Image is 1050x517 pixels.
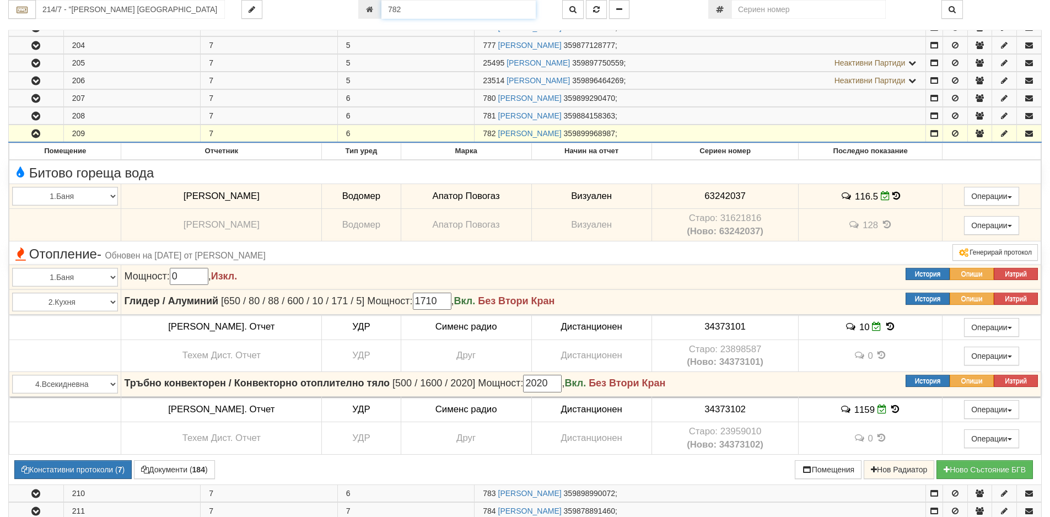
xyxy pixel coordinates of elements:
b: Вкл. [564,378,586,389]
span: 34373101 [704,321,746,332]
a: [PERSON_NAME] [507,76,570,85]
span: История на показанията [875,350,887,360]
td: Друг [401,340,531,372]
td: ; [475,55,926,72]
span: Обновен на [DATE] от [PERSON_NAME] [105,251,266,260]
span: Техем Дист. Отчет [182,350,261,360]
th: Сериен номер [651,143,799,160]
span: 7 [346,507,351,515]
button: Констативни протоколи (7) [14,460,132,479]
b: (Ново: 34373101) [687,357,763,367]
td: 7 [201,72,338,89]
span: Партида № [483,111,496,120]
th: Отчетник [121,143,322,160]
td: Водомер [322,209,401,241]
span: Мощност: , [124,271,237,282]
button: Новo Състояние БГВ [936,460,1033,479]
td: Апатор Повогаз [401,184,531,209]
button: История [906,375,950,387]
button: Документи (184) [134,460,215,479]
span: История на забележките [848,219,863,230]
b: (Ново: 34373102) [687,439,763,450]
span: [500 / 1600 / 2020] [392,378,475,389]
td: ; [475,107,926,125]
button: История [906,293,950,305]
td: 209 [63,125,201,143]
span: 116.5 [855,191,878,201]
td: УДР [322,314,401,340]
span: Партида № [483,489,496,498]
span: 359884158363 [564,111,615,120]
span: Партида № [483,76,504,85]
span: 359899968987 [564,129,615,138]
span: 6 [346,111,351,120]
a: [PERSON_NAME] [498,94,562,103]
td: Дистанционен [531,397,651,422]
td: ; [475,125,926,143]
span: История на показанията [884,321,896,332]
td: Водомер [322,184,401,209]
td: ; [475,485,926,502]
span: 0 [868,433,873,444]
td: 7 [201,107,338,125]
span: 6 [346,94,351,103]
span: [650 / 80 / 88 / 600 / 10 / 171 / 5] [221,295,364,306]
td: УДР [322,397,401,422]
button: Изтрий [994,375,1038,387]
td: Сименс радио [401,397,531,422]
th: Последно показание [799,143,942,160]
span: 359896464269 [572,76,623,85]
strong: Тръбно конвекторен / Конвекторно отоплително тяло [124,378,390,389]
span: История на показанията [875,433,887,443]
a: [PERSON_NAME] [498,507,562,515]
span: Отопление [12,247,266,261]
button: Операции [964,187,1019,206]
span: История на забележките [839,404,854,414]
a: [PERSON_NAME] [498,41,562,50]
button: Опиши [950,268,994,280]
span: 6 [346,129,351,138]
button: Изтрий [994,268,1038,280]
th: Марка [401,143,531,160]
button: Нов Радиатор [864,460,934,479]
td: 7 [201,37,338,54]
td: ; [475,90,926,107]
a: [PERSON_NAME] [498,129,562,138]
span: 6 [346,489,351,498]
span: Битово гореща вода [12,166,154,180]
button: Операции [964,400,1019,419]
td: Устройство със сериен номер 23959010 беше подменено от устройство със сериен номер 34373102 [651,422,799,455]
span: Неактивни Партиди [834,58,906,67]
span: Партида № [483,58,504,67]
span: Техем Дист. Отчет [182,433,261,443]
span: 5 [346,41,351,50]
td: 7 [201,55,338,72]
span: 359877128777 [564,41,615,50]
strong: Без Втори Кран [478,295,554,306]
button: Операции [964,318,1019,337]
span: Мощност: , [367,295,478,306]
td: Дистанционен [531,422,651,455]
b: Изкл. [211,271,238,282]
button: Генерирай протокол [952,244,1038,261]
span: [PERSON_NAME]. Отчет [168,404,274,414]
span: 5 [346,76,351,85]
span: Партида № [483,507,496,515]
button: Операции [964,216,1019,235]
th: Тип уред [322,143,401,160]
span: 34373102 [704,404,746,414]
button: Операции [964,347,1019,365]
span: Партида № [483,41,496,50]
td: 205 [63,55,201,72]
span: 359897750559 [572,58,623,67]
span: Партида № [483,129,496,138]
span: 128 [863,220,878,230]
span: 63242037 [704,191,746,201]
span: История на забележките [853,433,868,443]
td: Сименс радио [401,314,531,340]
td: Дистанционен [531,340,651,372]
span: 0 [868,351,873,361]
i: Редакция Отчет към 30/09/2025 [881,191,890,201]
td: ; [475,37,926,54]
span: 1159 [854,404,875,414]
